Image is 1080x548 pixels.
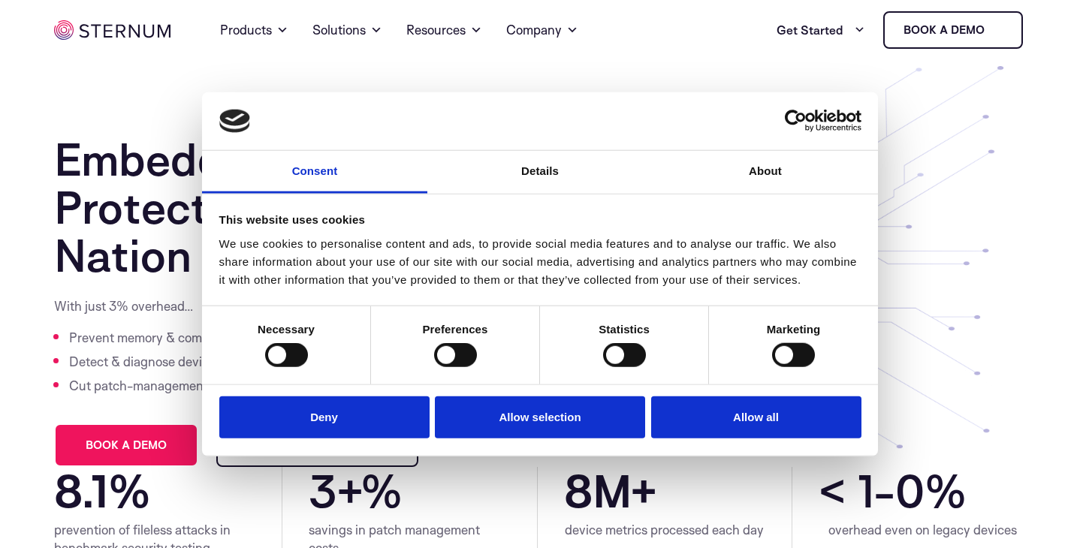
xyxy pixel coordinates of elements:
span: M+ [593,467,765,515]
button: Allow all [651,396,861,438]
span: 8.1 [54,467,108,515]
div: overhead even on legacy devices [819,521,1026,539]
a: Book a demo [54,423,198,467]
span: % [925,467,1026,515]
span: 3 [309,467,336,515]
div: This website uses cookies [219,211,861,229]
span: < 1- [819,467,895,515]
strong: Marketing [767,323,821,336]
a: Details [427,151,653,194]
p: With just 3% overhead… [54,297,403,315]
strong: Statistics [599,323,650,336]
button: Deny [219,396,430,438]
a: Resources [406,3,482,57]
a: Consent [202,151,427,194]
li: Detect & diagnose device & fleet-level anomalies [69,350,403,374]
span: +% [336,467,510,515]
a: Solutions [312,3,382,57]
a: Get Started [777,15,865,45]
strong: Necessary [258,323,315,336]
img: logo [219,109,251,133]
span: Book a demo [86,440,167,450]
a: Products [220,3,288,57]
img: sternum iot [991,24,1003,36]
h1: Embedded System Protection Against Nation State Attacks [54,135,514,279]
li: Cut patch-management costs by 40% [69,374,403,398]
span: % [108,467,255,515]
a: Book a demo [883,11,1023,49]
strong: Preferences [423,323,488,336]
span: 8 [564,467,593,515]
a: Company [506,3,578,57]
button: Allow selection [435,396,645,438]
a: Usercentrics Cookiebot - opens in a new window [730,110,861,132]
img: sternum iot [54,20,170,40]
span: 0 [895,467,925,515]
a: About [653,151,878,194]
div: We use cookies to personalise content and ads, to provide social media features and to analyse ou... [219,235,861,289]
div: device metrics processed each day [564,521,765,539]
li: Prevent memory & command injection attacks in real-time [69,326,403,350]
